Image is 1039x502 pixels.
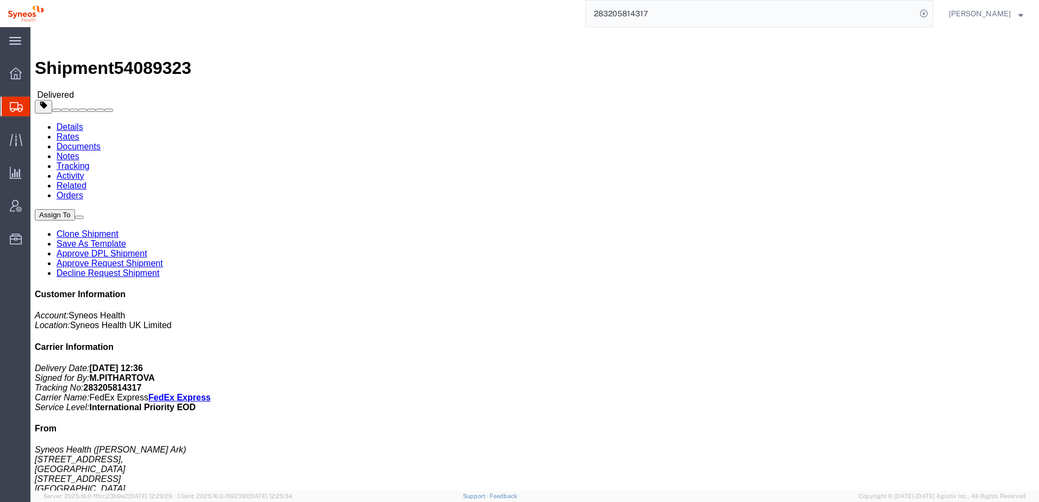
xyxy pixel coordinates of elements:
iframe: FS Legacy Container [30,27,1039,491]
a: Feedback [490,493,517,499]
img: logo [8,5,44,22]
span: [DATE] 12:29:29 [128,493,172,499]
input: Search for shipment number, reference number [586,1,916,27]
span: Client: 2025.16.0-1592391 [177,493,292,499]
span: Server: 2025.16.0-1ffcc23b9e2 [43,493,172,499]
span: Melissa Gallo [949,8,1011,20]
span: Copyright © [DATE]-[DATE] Agistix Inc., All Rights Reserved [859,492,1026,501]
a: Support [463,493,490,499]
span: [DATE] 12:25:34 [248,493,292,499]
button: [PERSON_NAME] [948,7,1024,20]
